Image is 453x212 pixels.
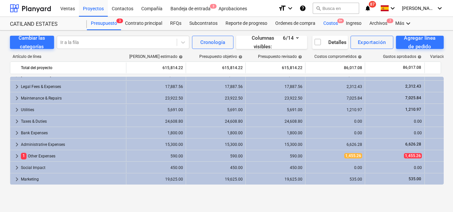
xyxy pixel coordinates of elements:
[405,107,422,112] span: 1,210.97
[129,63,183,73] div: 615,814.22
[308,119,362,124] div: 0.00
[21,116,123,127] div: Taxes & Duties
[21,153,27,159] span: 1
[129,107,183,112] div: 5,691.00
[286,4,294,12] i: keyboard_arrow_down
[236,36,307,49] button: Columnas visibles:6/14
[13,129,21,137] span: keyboard_arrow_right
[129,54,183,59] div: [PERSON_NAME] estimado
[365,17,391,30] a: Archivos7
[368,131,422,135] div: 0.00
[21,128,123,138] div: Bank Expenses
[129,96,183,101] div: 23,922.50
[189,154,243,158] div: 590.00
[21,139,123,150] div: Administrative Expenses
[405,96,422,100] span: 7,025.84
[200,38,225,47] div: Cronología
[13,152,21,160] span: keyboard_arrow_right
[387,19,393,23] span: 7
[18,34,46,51] div: Cambiar las categorías
[21,162,123,173] div: Social Impact
[308,142,362,147] div: 6,626.28
[404,20,412,27] i: keyboard_arrow_down
[189,63,243,73] div: 615,814.22
[308,96,362,101] div: 7,025.84
[313,3,359,14] button: Busca en
[129,131,183,135] div: 1,800.00
[308,107,362,112] div: 1,210.97
[308,84,362,89] div: 2,312.43
[185,17,222,30] a: Subcontratos
[403,34,436,51] div: Agregar línea de pedido
[337,19,344,23] span: 9+
[237,55,242,59] span: help
[121,17,166,30] div: Contrato principal
[87,17,121,30] div: Presupuesto
[13,83,21,91] span: keyboard_arrow_right
[351,36,393,49] button: Exportación
[10,36,54,49] button: Cambiar las categorías
[87,17,121,30] a: Presupuesto3
[10,21,79,28] div: CATILAND ESTATES
[248,84,302,89] div: 17,887.56
[314,54,362,59] div: Costos comprometidos
[21,174,123,185] div: Marketing
[416,55,421,59] span: help
[420,180,453,212] div: Widget de chat
[278,4,286,12] i: format_size
[344,153,362,158] span: 1,455.26
[271,17,319,30] a: Ordenes de compra
[189,107,243,112] div: 5,691.00
[13,141,21,148] span: keyboard_arrow_right
[319,17,342,30] div: Costos
[192,36,233,49] button: Cronología
[297,55,302,59] span: help
[436,4,444,12] i: keyboard_arrow_down
[21,63,123,73] div: Total del proyecto
[248,131,302,135] div: 1,800.00
[402,65,422,70] span: 86,017.08
[316,6,321,11] span: search
[404,153,422,158] span: 1,455.26
[166,17,185,30] a: RFQs
[210,4,217,9] span: 3
[129,142,183,147] div: 15,300.00
[308,177,362,182] div: 535.00
[368,165,422,170] div: 0.00
[314,38,347,47] div: Detalles
[189,142,243,147] div: 15,300.00
[129,154,183,158] div: 590.00
[189,165,243,170] div: 450.00
[189,119,243,124] div: 24,608.80
[248,142,302,147] div: 15,300.00
[129,177,183,182] div: 19,625.00
[177,55,183,59] span: help
[405,142,422,147] span: 6,626.28
[308,131,362,135] div: 0.00
[21,81,123,92] div: Legal Fees & Expenses
[308,165,362,170] div: 0.00
[189,96,243,101] div: 23,922.50
[369,1,376,8] span: 87
[383,54,421,59] div: Gastos aprobados
[13,106,21,114] span: keyboard_arrow_right
[365,17,391,30] div: Archivos
[21,105,123,115] div: Utilities
[248,165,302,170] div: 450.00
[364,4,371,12] i: notifications
[244,34,299,51] div: Columnas visibles : 6/14
[319,17,342,30] a: Costos9+
[368,119,422,124] div: 0.00
[248,107,302,112] div: 5,691.00
[222,17,271,30] a: Reporte de progreso
[342,17,365,30] a: Ingreso
[356,55,362,59] span: help
[312,36,348,49] button: Detalles
[299,4,306,12] i: Base de conocimientos
[408,177,422,181] span: 535.00
[248,63,302,73] div: 615,814.22
[116,19,123,23] span: 3
[258,54,302,59] div: Presupuesto revisado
